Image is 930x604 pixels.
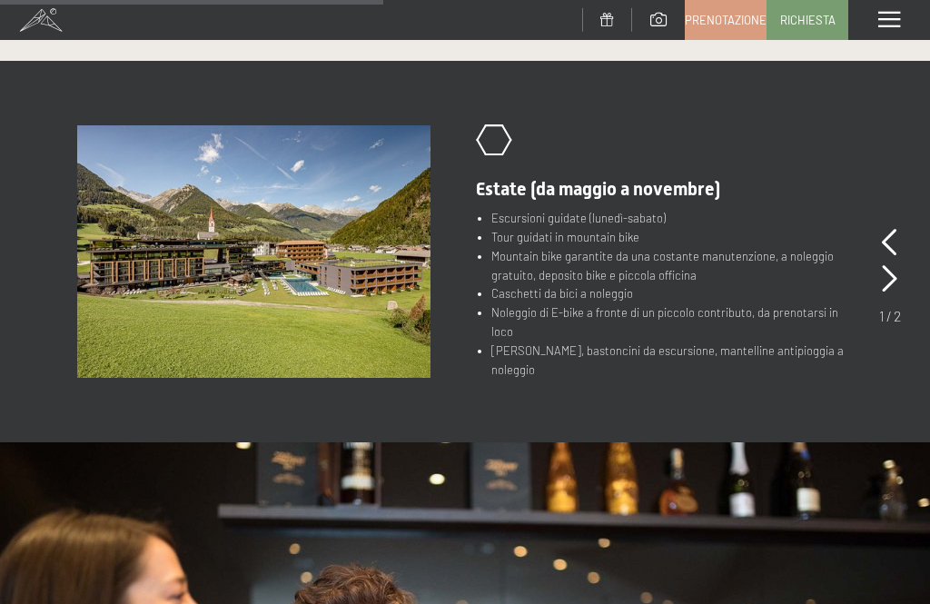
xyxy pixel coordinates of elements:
[685,12,767,28] span: Prenotazione
[491,209,857,228] li: Escursioni guidate (lunedì-sabato)
[491,247,857,285] li: Mountain bike garantite da una costante manutenzione, a noleggio gratuito, deposito bike e piccol...
[686,1,766,39] a: Prenotazione
[476,178,720,200] span: Estate (da maggio a novembre)
[767,1,847,39] a: Richiesta
[491,284,857,303] li: Caschetti da bici a noleggio
[780,12,836,28] span: Richiesta
[894,307,901,324] span: 2
[879,307,885,324] span: 1
[491,303,857,342] li: Noleggio di E-bike a fronte di un piccolo contributo, da prenotarsi in loco
[491,228,857,247] li: Tour guidati in mountain bike
[491,342,857,380] li: [PERSON_NAME], bastoncini da escursione, mantelline antipioggia a noleggio
[77,125,430,378] img: Hotel all inclusive in Trentino Alto Adige
[886,307,892,324] span: /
